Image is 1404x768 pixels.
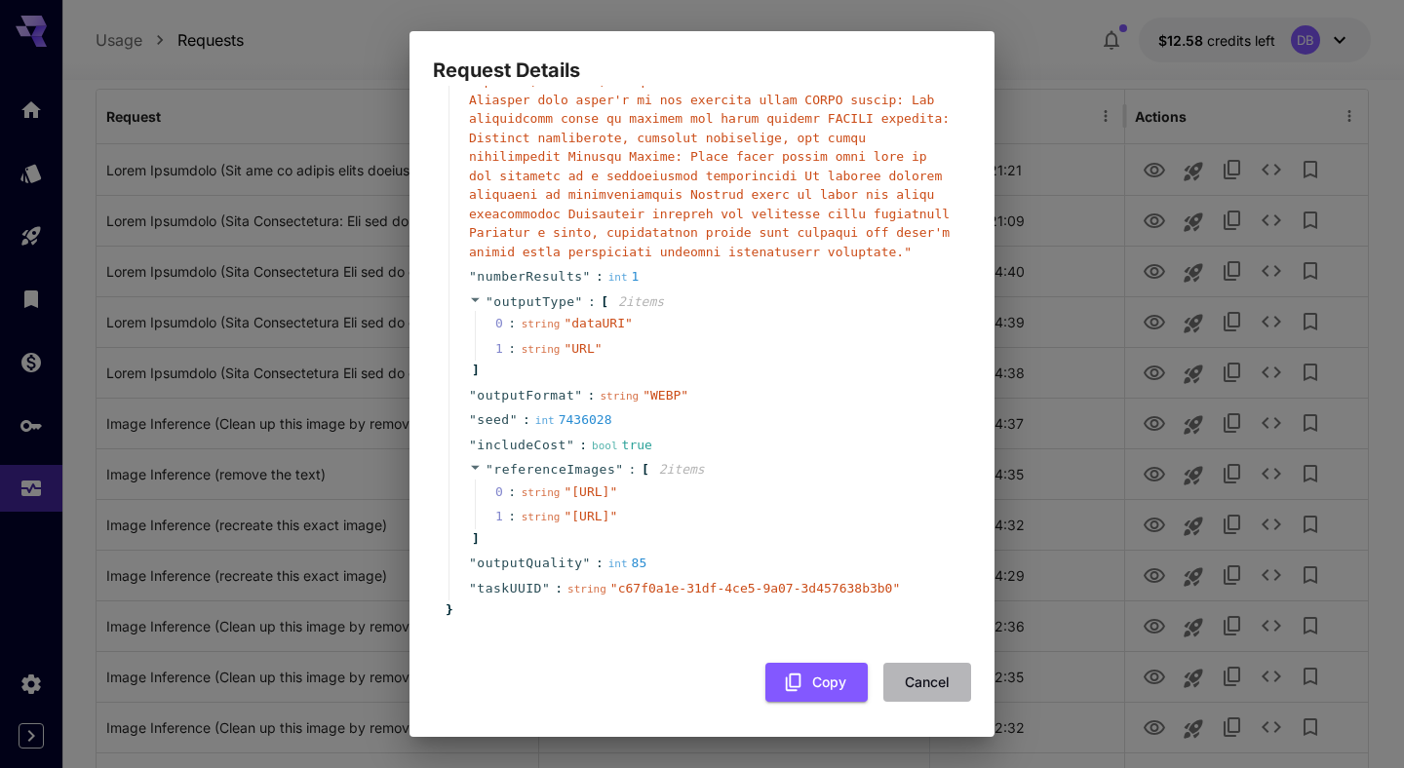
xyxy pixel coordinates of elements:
[564,316,632,330] span: " dataURI "
[629,460,637,480] span: :
[477,436,566,455] span: includeCost
[555,579,563,598] span: :
[522,511,561,523] span: string
[469,361,480,380] span: ]
[477,410,509,430] span: seed
[610,581,900,595] span: " c67f0a1e-31df-4ce5-9a07-3d457638b3b0 "
[535,414,555,427] span: int
[618,294,664,309] span: 2 item s
[523,410,530,430] span: :
[643,388,688,403] span: " WEBP "
[495,507,522,526] span: 1
[493,462,615,477] span: referenceImages
[508,507,516,526] div: :
[535,410,612,430] div: 7436028
[486,294,493,309] span: "
[583,556,591,570] span: "
[575,294,583,309] span: "
[469,269,477,284] span: "
[574,388,582,403] span: "
[592,440,618,452] span: bool
[588,292,596,312] span: :
[508,482,516,502] div: :
[477,267,582,287] span: numberResults
[443,600,453,620] span: }
[883,663,971,703] button: Cancel
[596,554,604,573] span: :
[469,556,477,570] span: "
[469,388,477,403] span: "
[596,267,604,287] span: :
[564,484,617,499] span: " [URL] "
[579,436,587,455] span: :
[642,460,649,480] span: [
[564,341,602,356] span: " URL "
[567,583,606,595] span: string
[608,271,628,284] span: int
[588,386,596,405] span: :
[510,412,518,427] span: "
[608,267,640,287] div: 1
[495,482,522,502] span: 0
[493,294,574,309] span: outputType
[522,343,561,356] span: string
[477,554,582,573] span: outputQuality
[469,529,480,549] span: ]
[469,412,477,427] span: "
[566,438,574,452] span: "
[592,436,652,455] div: true
[615,462,623,477] span: "
[522,486,561,499] span: string
[765,663,868,703] button: Copy
[600,390,639,403] span: string
[477,579,542,598] span: taskUUID
[477,386,574,405] span: outputFormat
[508,339,516,359] div: :
[583,269,591,284] span: "
[486,462,493,477] span: "
[564,509,617,523] span: " [URL] "
[495,314,522,333] span: 0
[542,581,550,595] span: "
[495,339,522,359] span: 1
[522,318,561,330] span: string
[601,292,608,312] span: [
[469,581,477,595] span: "
[608,554,647,573] div: 85
[469,438,477,452] span: "
[409,31,994,86] h2: Request Details
[608,557,628,570] span: int
[659,462,705,477] span: 2 item s
[508,314,516,333] div: :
